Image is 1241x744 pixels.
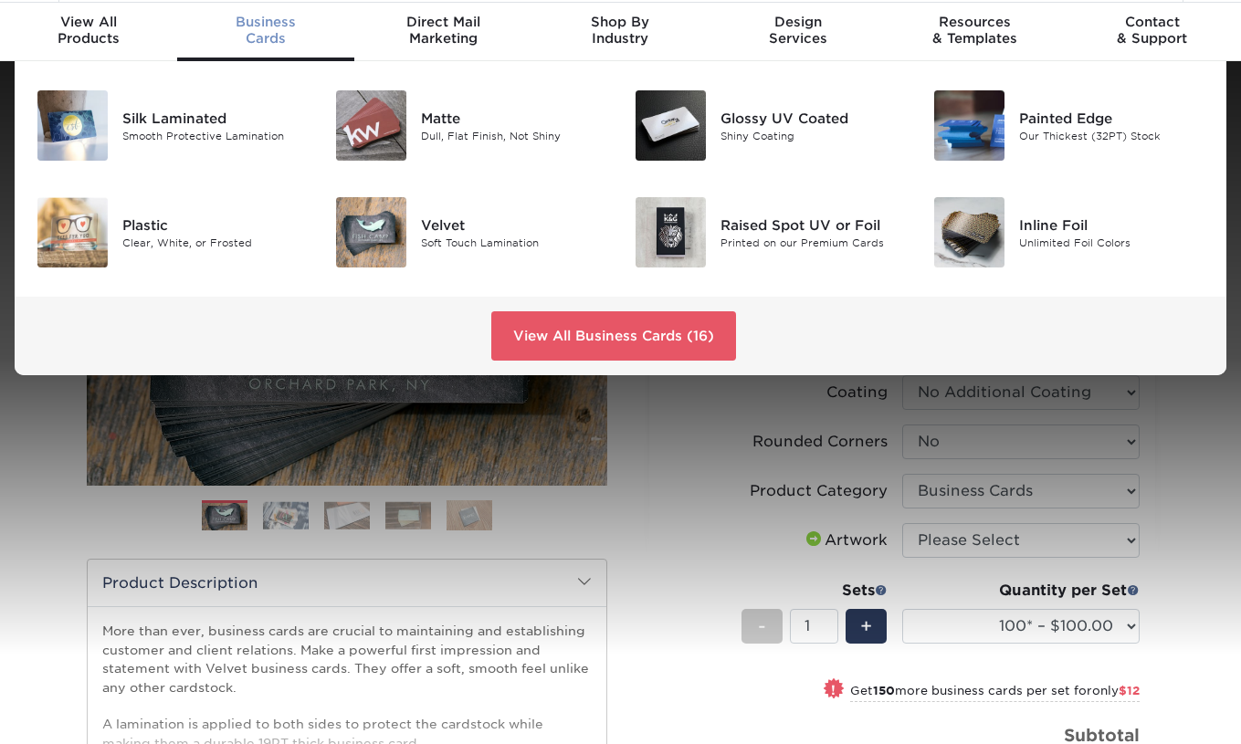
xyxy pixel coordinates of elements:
[1119,684,1140,697] span: $12
[336,90,406,161] img: Matte Business Cards
[710,3,887,61] a: DesignServices
[335,83,606,168] a: Matte Business Cards Matte Dull, Flat Finish, Not Shiny
[1019,215,1204,235] div: Inline Foil
[421,235,606,250] div: Soft Touch Lamination
[831,680,836,699] span: !
[122,235,308,250] div: Clear, White, or Frosted
[421,108,606,128] div: Matte
[710,14,887,30] span: Design
[635,83,906,168] a: Glossy UV Coated Business Cards Glossy UV Coated Shiny Coating
[491,311,736,361] a: View All Business Cards (16)
[354,3,531,61] a: Direct MailMarketing
[37,197,108,267] img: Plastic Business Cards
[636,90,706,161] img: Glossy UV Coated Business Cards
[934,197,1004,267] img: Inline Foil Business Cards
[177,3,354,61] a: BusinessCards
[710,14,887,47] div: Services
[5,688,155,738] iframe: Google Customer Reviews
[122,215,308,235] div: Plastic
[720,128,906,143] div: Shiny Coating
[887,14,1064,30] span: Resources
[177,14,354,30] span: Business
[850,684,1140,702] small: Get more business cards per set for
[37,190,308,275] a: Plastic Business Cards Plastic Clear, White, or Frosted
[177,14,354,47] div: Cards
[531,14,709,47] div: Industry
[1019,108,1204,128] div: Painted Edge
[720,235,906,250] div: Printed on our Premium Cards
[887,14,1064,47] div: & Templates
[873,684,895,697] strong: 150
[887,3,1064,61] a: Resources& Templates
[1064,3,1241,61] a: Contact& Support
[933,83,1204,168] a: Painted Edge Business Cards Painted Edge Our Thickest (32PT) Stock
[720,108,906,128] div: Glossy UV Coated
[37,83,308,168] a: Silk Laminated Business Cards Silk Laminated Smooth Protective Lamination
[421,215,606,235] div: Velvet
[720,215,906,235] div: Raised Spot UV or Foil
[122,128,308,143] div: Smooth Protective Lamination
[1064,14,1241,30] span: Contact
[1064,14,1241,47] div: & Support
[1092,684,1140,697] span: only
[421,128,606,143] div: Dull, Flat Finish, Not Shiny
[37,90,108,161] img: Silk Laminated Business Cards
[531,14,709,30] span: Shop By
[933,190,1204,275] a: Inline Foil Business Cards Inline Foil Unlimited Foil Colors
[1019,128,1204,143] div: Our Thickest (32PT) Stock
[636,197,706,267] img: Raised Spot UV or Foil Business Cards
[354,14,531,30] span: Direct Mail
[635,190,906,275] a: Raised Spot UV or Foil Business Cards Raised Spot UV or Foil Printed on our Premium Cards
[336,197,406,267] img: Velvet Business Cards
[335,190,606,275] a: Velvet Business Cards Velvet Soft Touch Lamination
[531,3,709,61] a: Shop ByIndustry
[1019,235,1204,250] div: Unlimited Foil Colors
[122,108,308,128] div: Silk Laminated
[934,90,1004,161] img: Painted Edge Business Cards
[354,14,531,47] div: Marketing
